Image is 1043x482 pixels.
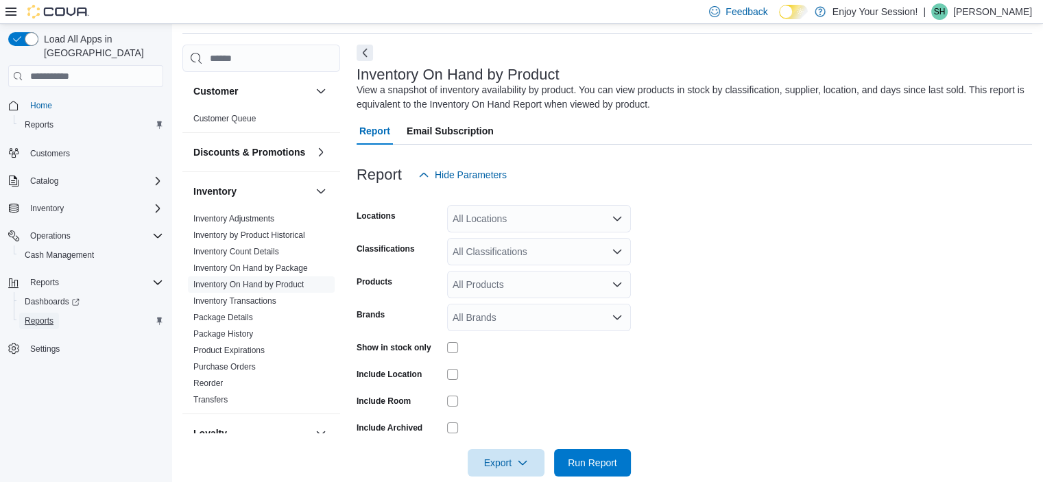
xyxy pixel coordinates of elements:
h3: Loyalty [193,426,227,440]
div: Inventory [182,210,340,413]
div: View a snapshot of inventory availability by product. You can view products in stock by classific... [357,83,1025,112]
input: Dark Mode [779,5,808,19]
span: Reports [19,117,163,133]
h3: Discounts & Promotions [193,145,305,159]
button: Next [357,45,373,61]
button: Customer [193,84,310,98]
span: Reports [19,313,163,329]
button: Reports [3,273,169,292]
span: Inventory On Hand by Package [193,263,308,274]
button: Discounts & Promotions [313,144,329,160]
a: Package History [193,329,253,339]
a: Settings [25,341,65,357]
button: Catalog [3,171,169,191]
button: Run Report [554,449,631,477]
span: Customers [25,144,163,161]
span: Package Details [193,312,253,323]
a: Package Details [193,313,253,322]
a: Customers [25,145,75,162]
label: Classifications [357,243,415,254]
label: Brands [357,309,385,320]
p: | [923,3,926,20]
button: Inventory [3,199,169,218]
a: Home [25,97,58,114]
span: Product Expirations [193,345,265,356]
span: Operations [25,228,163,244]
label: Include Archived [357,422,422,433]
a: Cash Management [19,247,99,263]
div: Sue Hachey [931,3,948,20]
button: Catalog [25,173,64,189]
span: Inventory [25,200,163,217]
span: Cash Management [19,247,163,263]
span: Settings [30,344,60,354]
button: Home [3,95,169,115]
button: Operations [25,228,76,244]
span: Transfers [193,394,228,405]
label: Locations [357,210,396,221]
span: Package History [193,328,253,339]
span: Inventory On Hand by Product [193,279,304,290]
a: Inventory On Hand by Package [193,263,308,273]
label: Include Room [357,396,411,407]
span: Report [359,117,390,145]
button: Open list of options [612,312,623,323]
span: Home [30,100,52,111]
a: Inventory by Product Historical [193,230,305,240]
button: Reports [14,115,169,134]
h3: Inventory On Hand by Product [357,67,560,83]
a: Transfers [193,395,228,405]
a: Inventory Count Details [193,247,279,256]
label: Include Location [357,369,422,380]
button: Customer [313,83,329,99]
button: Settings [3,339,169,359]
img: Cova [27,5,89,19]
span: Catalog [25,173,163,189]
a: Dashboards [14,292,169,311]
span: Reports [30,277,59,288]
button: Inventory [25,200,69,217]
span: Dark Mode [779,19,780,20]
span: Inventory Transactions [193,296,276,306]
span: Operations [30,230,71,241]
div: Customer [182,110,340,132]
span: Run Report [568,456,617,470]
h3: Inventory [193,184,237,198]
span: Catalog [30,176,58,186]
span: Inventory by Product Historical [193,230,305,241]
span: Inventory [30,203,64,214]
span: Inventory Count Details [193,246,279,257]
button: Inventory [313,183,329,200]
a: Reports [19,117,59,133]
label: Products [357,276,392,287]
a: Product Expirations [193,346,265,355]
span: Cash Management [25,250,94,261]
span: Inventory Adjustments [193,213,274,224]
span: Feedback [726,5,767,19]
span: Load All Apps in [GEOGRAPHIC_DATA] [38,32,163,60]
span: Customers [30,148,70,159]
span: Dashboards [19,293,163,310]
nav: Complex example [8,90,163,394]
button: Hide Parameters [413,161,512,189]
label: Show in stock only [357,342,431,353]
button: Open list of options [612,279,623,290]
span: Home [25,97,163,114]
p: Enjoy Your Session! [832,3,918,20]
a: Dashboards [19,293,85,310]
a: Customer Queue [193,114,256,123]
a: Purchase Orders [193,362,256,372]
span: Reports [25,119,53,130]
a: Inventory Adjustments [193,214,274,224]
button: Export [468,449,544,477]
p: [PERSON_NAME] [953,3,1032,20]
span: Dashboards [25,296,80,307]
span: SH [934,3,946,20]
span: Reports [25,274,163,291]
span: Purchase Orders [193,361,256,372]
a: Reports [19,313,59,329]
span: Customer Queue [193,113,256,124]
button: Open list of options [612,246,623,257]
h3: Report [357,167,402,183]
button: Cash Management [14,245,169,265]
